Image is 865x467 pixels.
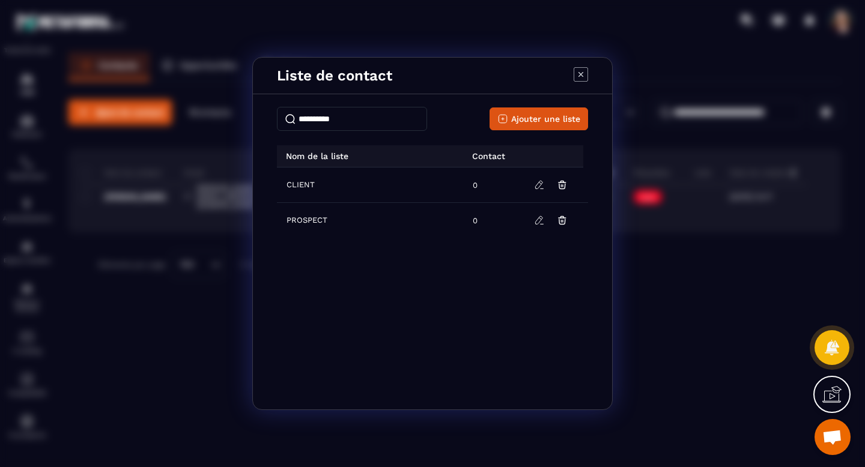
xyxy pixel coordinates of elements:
p: Nom de la liste [277,151,348,161]
p: Liste de contact [277,67,392,84]
td: 0 [466,167,521,203]
span: CLIENT [287,180,315,190]
span: PROSPECT [287,215,327,225]
button: Ajouter une liste [490,107,588,130]
a: Ouvrir le chat [815,419,851,455]
span: Ajouter une liste [511,113,580,125]
td: 0 [466,203,521,238]
p: Contact [463,151,505,161]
